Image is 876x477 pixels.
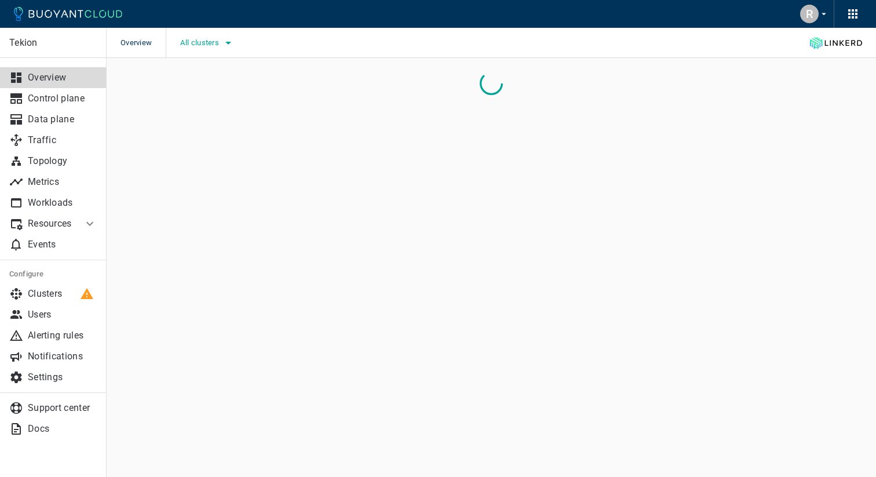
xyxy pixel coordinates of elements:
p: Settings [28,372,97,383]
p: Traffic [28,134,97,146]
p: Clusters [28,288,97,300]
span: All clusters [180,38,221,48]
p: Workloads [28,197,97,209]
p: Notifications [28,351,97,362]
p: Alerting rules [28,330,97,341]
p: Control plane [28,93,97,104]
p: Docs [28,423,97,435]
p: Tekion [9,37,96,49]
p: Overview [28,72,97,83]
div: R [800,5,819,23]
p: Resources [28,218,74,230]
span: Overview [121,28,166,58]
p: Support center [28,402,97,414]
p: Data plane [28,114,97,125]
p: Metrics [28,176,97,188]
p: Events [28,239,97,250]
p: Users [28,309,97,321]
button: All clusters [180,34,235,52]
h5: Configure [9,270,97,279]
p: Topology [28,155,97,167]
